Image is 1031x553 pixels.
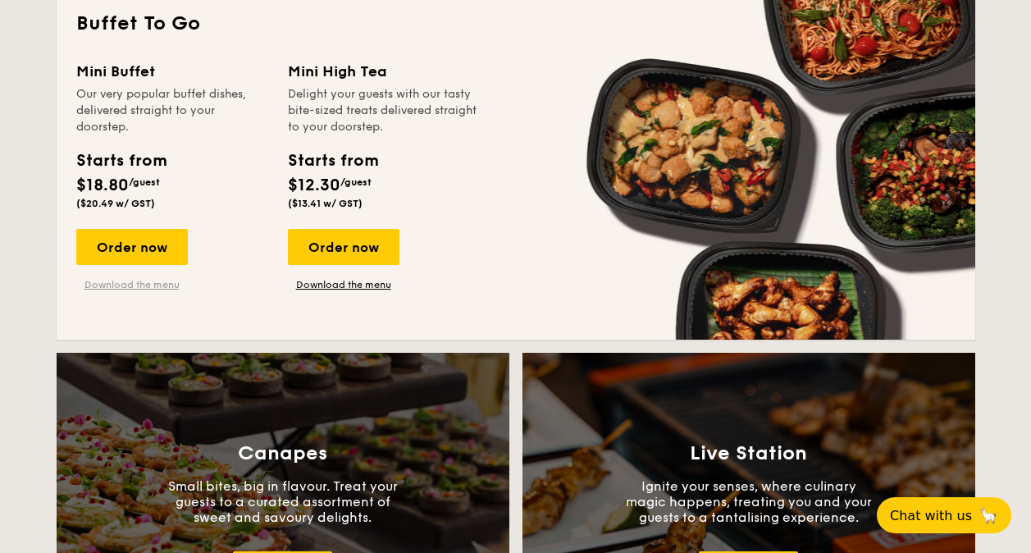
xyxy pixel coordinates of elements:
[76,278,188,291] a: Download the menu
[626,478,872,525] p: Ignite your senses, where culinary magic happens, treating you and your guests to a tantalising e...
[76,176,129,195] span: $18.80
[129,176,160,188] span: /guest
[890,508,972,523] span: Chat with us
[288,278,399,291] a: Download the menu
[979,506,998,525] span: 🦙
[288,60,480,83] div: Mini High Tea
[76,60,268,83] div: Mini Buffet
[76,198,155,209] span: ($20.49 w/ GST)
[160,478,406,525] p: Small bites, big in flavour. Treat your guests to a curated assortment of sweet and savoury delig...
[288,86,480,135] div: Delight your guests with our tasty bite-sized treats delivered straight to your doorstep.
[288,149,377,173] div: Starts from
[238,442,327,465] h3: Canapes
[340,176,372,188] span: /guest
[288,176,340,195] span: $12.30
[76,86,268,135] div: Our very popular buffet dishes, delivered straight to your doorstep.
[288,198,363,209] span: ($13.41 w/ GST)
[288,229,399,265] div: Order now
[76,11,956,37] h2: Buffet To Go
[76,149,166,173] div: Starts from
[877,497,1011,533] button: Chat with us🦙
[690,442,807,465] h3: Live Station
[76,229,188,265] div: Order now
